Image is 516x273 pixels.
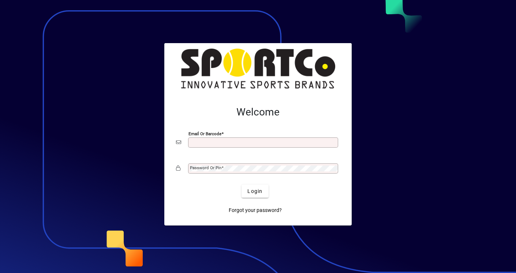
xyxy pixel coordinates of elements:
[190,165,221,170] mat-label: Password or Pin
[229,206,282,214] span: Forgot your password?
[242,185,268,198] button: Login
[188,131,221,136] mat-label: Email or Barcode
[247,187,262,195] span: Login
[226,204,285,217] a: Forgot your password?
[176,106,340,118] h2: Welcome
